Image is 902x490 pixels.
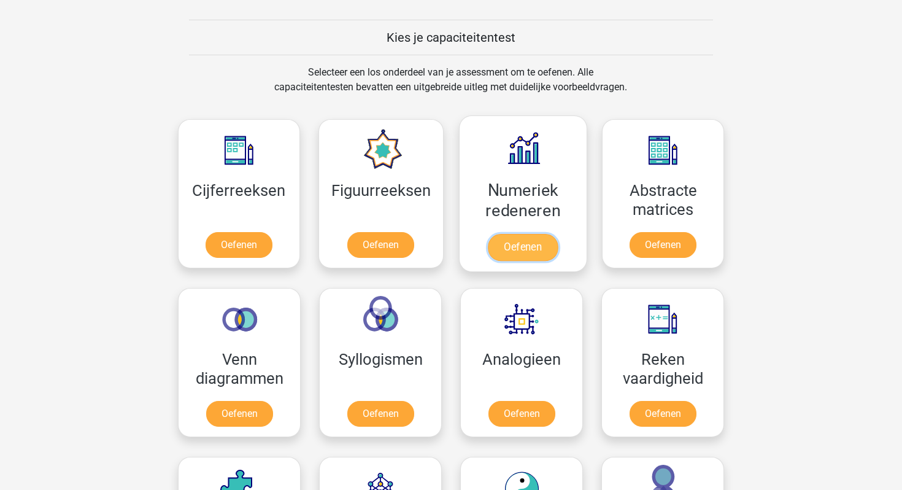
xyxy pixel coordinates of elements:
a: Oefenen [206,401,273,427]
a: Oefenen [630,232,696,258]
a: Oefenen [488,401,555,427]
div: Selecteer een los onderdeel van je assessment om te oefenen. Alle capaciteitentesten bevatten een... [263,65,639,109]
h5: Kies je capaciteitentest [189,30,713,45]
a: Oefenen [488,234,558,261]
a: Oefenen [630,401,696,427]
a: Oefenen [206,232,272,258]
a: Oefenen [347,401,414,427]
a: Oefenen [347,232,414,258]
